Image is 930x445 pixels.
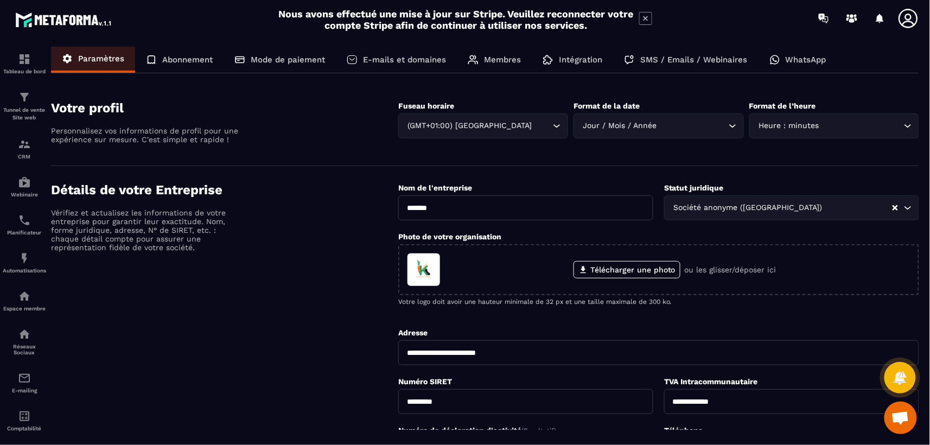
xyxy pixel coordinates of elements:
[3,68,46,74] p: Tableau de bord
[3,306,46,311] p: Espace membre
[405,120,534,132] span: (GMT+01:00) [GEOGRAPHIC_DATA]
[786,55,826,65] p: WhatsApp
[3,106,46,122] p: Tunnel de vente Site web
[398,183,472,192] label: Nom de l'entreprise
[749,113,919,138] div: Search for option
[3,82,46,130] a: formationformationTunnel de vente Site web
[884,402,917,434] div: Ouvrir le chat
[574,113,743,138] div: Search for option
[78,54,124,63] p: Paramètres
[15,10,113,29] img: logo
[825,202,891,214] input: Search for option
[534,120,550,132] input: Search for option
[18,290,31,303] img: automations
[685,265,776,274] p: ou les glisser/déposer ici
[3,44,46,82] a: formationformationTableau de bord
[664,195,919,220] div: Search for option
[51,182,398,198] h4: Détails de votre Entreprise
[18,372,31,385] img: email
[398,101,454,110] label: Fuseau horaire
[51,126,241,144] p: Personnalisez vos informations de profil pour une expérience sur mesure. C'est simple et rapide !
[3,130,46,168] a: formationformationCRM
[398,377,452,386] label: Numéro SIRET
[521,427,556,435] span: (Facultatif)
[51,100,398,116] h4: Votre profil
[51,208,241,252] p: Vérifiez et actualisez les informations de votre entreprise pour garantir leur exactitude. Nom, f...
[581,120,659,132] span: Jour / Mois / Année
[3,154,46,160] p: CRM
[18,91,31,104] img: formation
[363,55,446,65] p: E-mails et domaines
[664,377,758,386] label: TVA Intracommunautaire
[398,298,919,306] p: Votre logo doit avoir une hauteur minimale de 32 px et une taille maximale de 300 ko.
[756,120,821,132] span: Heure : minutes
[251,55,325,65] p: Mode de paiement
[664,426,703,435] label: Téléphone
[18,252,31,265] img: automations
[3,268,46,274] p: Automatisations
[398,113,568,138] div: Search for option
[18,328,31,341] img: social-network
[640,55,748,65] p: SMS / Emails / Webinaires
[574,101,640,110] label: Format de la date
[3,364,46,402] a: emailemailE-mailing
[278,8,634,31] h2: Nous avons effectué une mise à jour sur Stripe. Veuillez reconnecter votre compte Stripe afin de ...
[3,387,46,393] p: E-mailing
[559,55,602,65] p: Intégration
[3,320,46,364] a: social-networksocial-networkRéseaux Sociaux
[671,202,825,214] span: Société anonyme ([GEOGRAPHIC_DATA])
[664,183,724,192] label: Statut juridique
[398,232,501,241] label: Photo de votre organisation
[18,138,31,151] img: formation
[18,410,31,423] img: accountant
[18,176,31,189] img: automations
[749,101,816,110] label: Format de l’heure
[3,425,46,431] p: Comptabilité
[484,55,521,65] p: Membres
[3,168,46,206] a: automationsautomationsWebinaire
[3,344,46,355] p: Réseaux Sociaux
[398,426,556,435] label: Numéro de déclaration d'activité
[3,282,46,320] a: automationsautomationsEspace membre
[821,120,901,132] input: Search for option
[398,328,428,337] label: Adresse
[893,204,898,212] button: Clear Selected
[3,402,46,440] a: accountantaccountantComptabilité
[18,53,31,66] img: formation
[3,192,46,198] p: Webinaire
[3,244,46,282] a: automationsautomationsAutomatisations
[659,120,725,132] input: Search for option
[574,261,680,278] label: Télécharger une photo
[3,206,46,244] a: schedulerschedulerPlanificateur
[3,230,46,236] p: Planificateur
[18,214,31,227] img: scheduler
[162,55,213,65] p: Abonnement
